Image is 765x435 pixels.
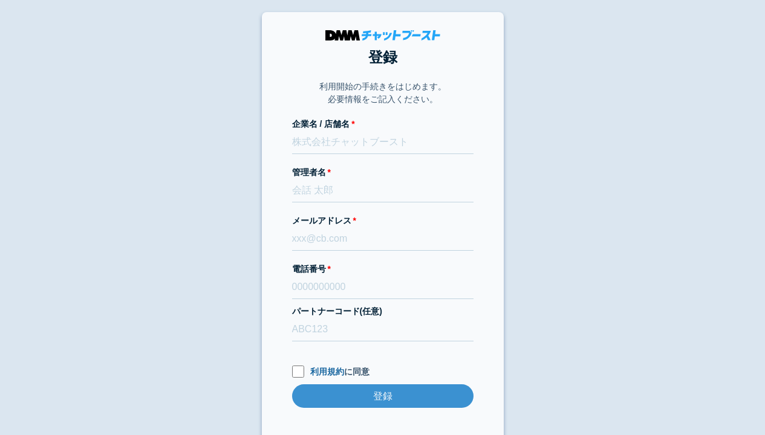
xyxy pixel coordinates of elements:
[292,166,474,179] label: 管理者名
[292,366,304,378] input: 利用規約に同意
[325,30,440,40] img: DMMチャットブースト
[292,366,474,378] label: に同意
[292,130,474,154] input: 株式会社チャットブースト
[292,179,474,202] input: 会話 太郎
[292,214,474,227] label: メールアドレス
[292,305,474,318] label: パートナーコード(任意)
[292,263,474,275] label: 電話番号
[292,275,474,299] input: 0000000000
[292,118,474,130] label: 企業名 / 店舗名
[292,384,474,408] input: 登録
[310,367,344,376] a: 利用規約
[292,47,474,68] h1: 登録
[319,80,446,106] p: 利用開始の手続きをはじめます。 必要情報をご記入ください。
[292,318,474,341] input: ABC123
[292,227,474,251] input: xxx@cb.com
